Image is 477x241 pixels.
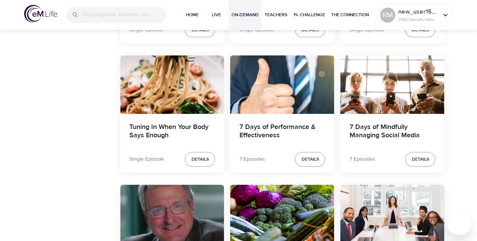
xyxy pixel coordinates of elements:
[331,11,369,19] span: The Connection
[380,8,395,23] div: RM
[207,11,225,19] span: Live
[185,152,215,167] button: Details
[239,155,265,163] p: 7 Episodes
[232,11,259,19] span: On-Demand
[120,55,224,114] button: Tuning In When Your Body Says Enough
[183,11,201,19] span: Home
[301,155,319,163] span: Details
[411,155,429,163] span: Details
[398,7,438,16] p: new_user1566398461
[405,152,435,167] button: Details
[129,155,164,163] p: Single Episode
[295,152,325,167] button: Details
[265,11,287,19] span: Teachers
[239,123,325,141] h4: 7 Days of Performance & Effectiveness
[129,123,215,141] h4: Tuning In When Your Body Says Enough
[398,16,438,23] p: 2962 Mindful Minutes
[349,155,375,163] p: 7 Episodes
[340,55,444,114] button: 7 Days of Mindfully Managing Social Media
[24,5,57,23] img: logo
[447,211,471,235] iframe: Button to launch messaging window
[230,55,334,114] button: 7 Days of Performance & Effectiveness
[349,123,435,141] h4: 7 Days of Mindfully Managing Social Media
[191,155,209,163] span: Details
[293,11,325,19] span: 1% Challenge
[82,7,166,23] input: Find programs, teachers, etc...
